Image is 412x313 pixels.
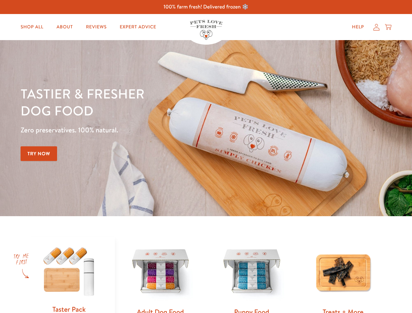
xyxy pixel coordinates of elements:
a: Expert Advice [114,21,161,34]
a: Help [347,21,369,34]
a: Try Now [21,146,57,161]
a: About [51,21,78,34]
h1: Tastier & fresher dog food [21,85,268,119]
a: Shop All [15,21,49,34]
p: Zero preservatives. 100% natural. [21,124,268,136]
img: Pets Love Fresh [190,20,222,40]
a: Reviews [81,21,112,34]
